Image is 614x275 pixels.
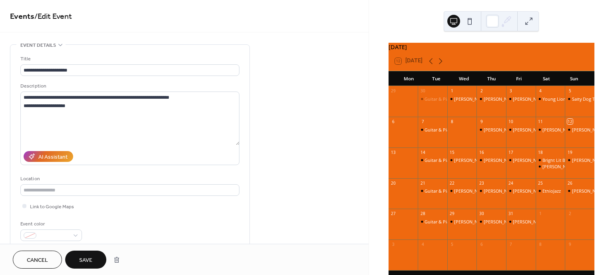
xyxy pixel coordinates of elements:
[425,157,472,163] div: Guitar & Piano Masters
[391,88,396,94] div: 29
[476,96,506,102] div: Allison Au Quartet
[30,203,74,211] span: Link to Google Maps
[391,211,396,217] div: 27
[476,219,506,225] div: Terry Cade Quartet
[505,71,533,86] div: Fri
[447,219,477,225] div: Terry Clarke's JAM session
[476,157,506,163] div: Pete Mills Quartet
[449,88,455,94] div: 1
[479,88,484,94] div: 2
[425,127,472,133] div: Guitar & Piano Masters
[395,71,423,86] div: Mon
[542,157,578,163] div: Bright Lit Big City
[538,180,543,186] div: 25
[449,149,455,155] div: 15
[542,188,561,194] div: EthioJazz
[391,119,396,124] div: 6
[425,188,472,194] div: Guitar & Piano Masters
[538,119,543,124] div: 11
[567,149,573,155] div: 19
[567,180,573,186] div: 26
[536,96,565,102] div: Young Lions!
[479,180,484,186] div: 23
[536,157,565,163] div: Bright Lit Big City
[418,188,447,194] div: Guitar & Piano Masters
[508,180,514,186] div: 24
[506,96,536,102] div: Allison Au Quartet
[542,96,569,102] div: Young Lions!
[538,211,543,217] div: 1
[567,242,573,247] div: 9
[447,157,477,163] div: Terry Clarke's JAM session
[420,119,426,124] div: 7
[449,242,455,247] div: 5
[508,211,514,217] div: 31
[538,242,543,247] div: 8
[513,188,564,194] div: [PERSON_NAME] Quartet
[420,149,426,155] div: 14
[560,71,588,86] div: Sun
[484,96,535,102] div: [PERSON_NAME] Quartet
[567,88,573,94] div: 5
[449,180,455,186] div: 22
[447,96,477,102] div: Terry Clarke's JAM Session
[391,149,396,155] div: 13
[479,119,484,124] div: 9
[536,188,565,194] div: EthioJazz
[389,43,594,52] div: [DATE]
[38,153,68,161] div: AI Assistant
[418,157,447,163] div: Guitar & Piano Masters
[449,119,455,124] div: 8
[565,188,594,194] div: Dave Young Quartet
[538,149,543,155] div: 18
[565,157,594,163] div: Brendan Davis Trio
[533,71,560,86] div: Sat
[425,219,472,225] div: Guitar & Piano Masters
[565,96,594,102] div: Salty Dog Trio
[450,71,478,86] div: Wed
[479,211,484,217] div: 30
[27,256,48,265] span: Cancel
[506,157,536,163] div: Pete Mills Quartet
[20,82,238,90] div: Description
[20,175,238,183] div: Location
[454,96,514,102] div: [PERSON_NAME] JAM Session
[476,188,506,194] div: Eisenman-Dean Quartet
[508,88,514,94] div: 3
[454,188,488,194] div: [PERSON_NAME]
[508,149,514,155] div: 17
[418,96,447,102] div: Guitar & Piano Masters
[449,211,455,217] div: 29
[513,127,556,133] div: [PERSON_NAME] Trio
[425,96,472,102] div: Guitar & Piano Masters
[478,71,505,86] div: Thu
[391,242,396,247] div: 3
[484,157,535,163] div: [PERSON_NAME] Quartet
[20,220,80,228] div: Event color
[79,256,92,265] span: Save
[65,251,106,269] button: Save
[20,41,56,50] span: Event details
[34,9,72,24] span: / Edit Event
[538,88,543,94] div: 4
[420,211,426,217] div: 28
[565,127,594,133] div: Don Thompson & Reg Schwager
[420,242,426,247] div: 4
[13,251,62,269] button: Cancel
[420,180,426,186] div: 21
[24,151,73,162] button: AI Assistant
[484,219,535,225] div: [PERSON_NAME] Quartet
[572,96,600,102] div: Salty Dog Trio
[508,119,514,124] div: 10
[447,188,477,194] div: Don Naduriak
[420,88,426,94] div: 30
[506,219,536,225] div: Hirut Hoot Comedy Night
[506,188,536,194] div: Eisenman-Dean Quartet
[479,242,484,247] div: 6
[508,242,514,247] div: 7
[10,9,34,24] a: Events
[391,180,396,186] div: 20
[536,127,565,133] div: Don Thompson & Reg Schwager
[567,119,573,124] div: 12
